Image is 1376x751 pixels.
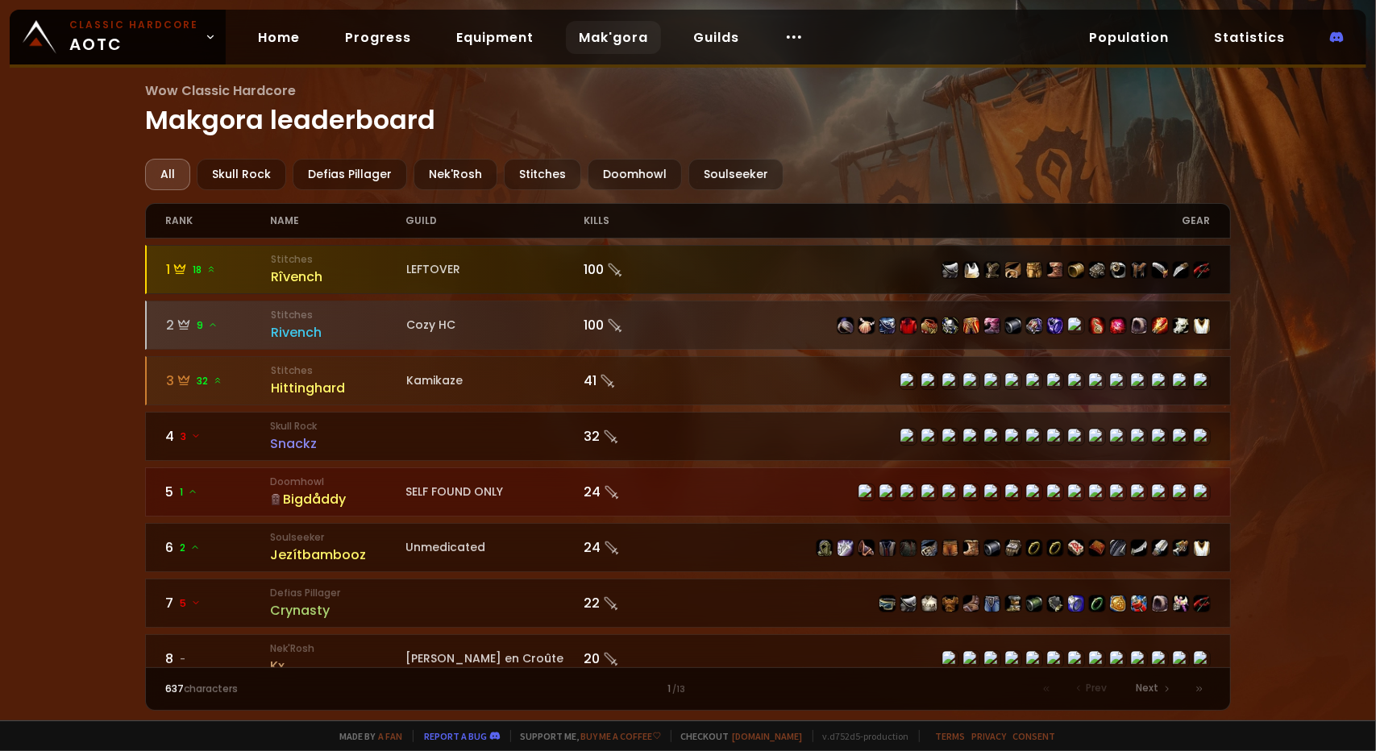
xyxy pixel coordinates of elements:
img: item-5107 [963,262,979,278]
div: Soulseeker [688,159,784,190]
div: 6 [165,537,270,558]
div: Kamikaze [406,372,584,389]
a: Report a bug [425,730,488,742]
a: Statistics [1201,21,1298,54]
img: item-10410 [984,595,1000,612]
small: / 13 [672,683,685,696]
span: Made by [330,730,403,742]
img: item-6468 [963,595,979,612]
div: 24 [584,482,688,502]
img: item-4385 [879,595,896,612]
img: item-14637 [900,540,917,556]
img: item-16712 [1005,540,1021,556]
img: item-12006 [1089,595,1105,612]
img: item-4381 [1131,595,1147,612]
img: item-890 [1173,595,1189,612]
a: 51DoomhowlBigdåddySELF FOUND ONLY24 item-10588item-13088item-10774item-4119item-13117item-15157it... [145,467,1230,517]
div: Kx [270,656,406,676]
span: Wow Classic Hardcore [145,81,1230,101]
img: item-10413 [1089,262,1105,278]
div: 4 [165,426,270,446]
a: Equipment [443,21,547,54]
img: item-18103 [1047,317,1063,334]
img: item-2100 [1173,540,1189,556]
div: Defias Pillager [293,159,407,190]
img: item-2105 [879,540,896,556]
div: SELF FOUND ONLY [405,483,583,500]
img: item-19684 [984,317,1000,334]
a: Guilds [680,21,752,54]
div: 24 [584,537,688,558]
a: a fan [379,730,403,742]
span: 9 [197,318,218,333]
div: 22 [584,593,688,613]
span: Next [1137,681,1159,695]
div: 8 [165,649,270,669]
span: Support me, [510,730,661,742]
div: 20 [584,649,688,669]
img: item-19683 [963,317,979,334]
div: Skull Rock [197,159,286,190]
img: item-16711 [963,540,979,556]
div: 7 [165,593,270,613]
img: item-15411 [838,540,854,556]
img: item-9812 [1131,262,1147,278]
img: item-13358 [858,540,875,556]
img: item-19682 [921,317,937,334]
img: item-12939 [1152,540,1168,556]
a: Mak'gora [566,21,661,54]
img: item-10657 [900,595,917,612]
img: item-22268 [1089,317,1105,334]
img: item-6448 [1173,262,1189,278]
div: gear [688,204,1210,238]
span: - [180,652,185,666]
img: item-16710 [984,540,1000,556]
img: item-6469 [1194,262,1210,278]
img: item-6469 [1194,595,1210,612]
img: item-16797 [879,317,896,334]
a: 29StitchesRivenchCozy HC100 item-22267item-22403item-16797item-2575item-19682item-13956item-19683... [145,301,1230,350]
small: Stitches [271,252,406,267]
img: item-19120 [1068,540,1084,556]
div: Nek'Rosh [414,159,497,190]
img: item-6586 [1047,595,1063,612]
img: item-13340 [1110,540,1126,556]
span: Prev [1087,681,1108,695]
div: Cozy HC [406,317,584,334]
small: Nek'Rosh [270,641,406,656]
img: item-13209 [1089,540,1105,556]
small: Classic Hardcore [69,18,198,32]
span: 1 [180,485,197,500]
a: Classic HardcoreAOTC [10,10,226,64]
span: 637 [165,682,184,695]
a: 43 Skull RockSnackz32 item-10502item-12047item-14182item-9791item-6611item-9797item-6612item-6613... [145,412,1230,461]
a: Consent [1013,730,1056,742]
small: Skull Rock [270,419,406,434]
a: 118 StitchesRîvenchLEFTOVER100 item-1769item-5107item-3313item-14113item-5327item-11853item-14160... [145,245,1230,294]
div: rank [165,204,270,238]
img: item-2041 [942,595,958,612]
img: item-18842 [1152,317,1168,334]
img: item-16713 [921,540,937,556]
img: item-16801 [1026,317,1042,334]
div: 41 [584,371,688,391]
img: item-1121 [1005,595,1021,612]
div: [PERSON_NAME] en Croûte [405,650,583,667]
div: Rivench [271,322,406,342]
div: 2 [166,315,271,335]
img: item-2059 [1152,595,1168,612]
a: Progress [332,21,424,54]
img: item-2575 [900,317,917,334]
span: 3 [181,429,201,444]
span: AOTC [69,18,198,56]
img: item-15331 [1026,595,1042,612]
div: Doomhowl [588,159,682,190]
div: Unmedicated [405,539,583,556]
span: 2 [180,541,200,555]
span: 18 [193,263,216,277]
div: Crynasty [270,600,406,620]
img: item-17705 [1131,540,1147,556]
a: Privacy [972,730,1007,742]
div: Snackz [270,434,406,454]
div: LEFTOVER [406,261,584,278]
